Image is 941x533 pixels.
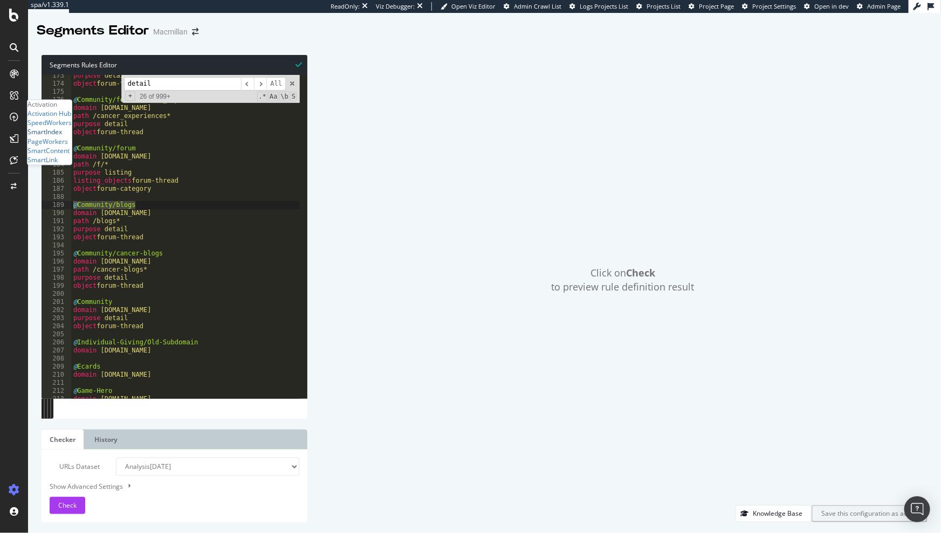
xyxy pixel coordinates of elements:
[42,80,71,88] div: 174
[28,137,68,146] div: PageWorkers
[42,363,71,371] div: 209
[626,266,655,279] strong: Check
[552,266,695,294] span: Click on to preview rule definition result
[42,282,71,290] div: 199
[742,2,796,11] a: Project Settings
[569,2,628,11] a: Logs Projects List
[821,509,918,518] div: Save this configuration as active
[28,155,58,164] a: SmartLink
[451,2,496,10] span: Open Viz Editor
[331,2,360,11] div: ReadOnly:
[269,92,278,101] span: CaseSensitive Search
[257,92,267,101] span: RegExp Search
[736,505,812,522] button: Knowledge Base
[753,509,802,518] div: Knowledge Base
[37,22,149,40] div: Segments Editor
[42,185,71,193] div: 187
[42,201,71,209] div: 189
[42,290,71,298] div: 200
[814,2,849,10] span: Open in dev
[42,250,71,258] div: 195
[441,2,496,11] a: Open Viz Editor
[279,92,289,101] span: Whole Word Search
[42,322,71,330] div: 204
[42,241,71,250] div: 194
[42,169,71,177] div: 185
[42,177,71,185] div: 186
[125,92,135,101] span: Toggle Replace mode
[42,395,71,403] div: 213
[867,2,901,10] span: Admin Page
[86,430,126,449] a: History
[135,93,175,101] span: 26 of 999+
[50,497,85,514] button: Check
[42,88,71,96] div: 175
[42,314,71,322] div: 203
[904,496,930,522] div: Open Intercom Messenger
[28,109,71,119] a: Activation Hub
[42,217,71,225] div: 191
[42,430,84,449] a: Checker
[296,59,302,70] span: Syntax is valid
[857,2,901,11] a: Admin Page
[124,77,241,91] input: Search for
[42,258,71,266] div: 196
[42,193,71,201] div: 188
[42,371,71,379] div: 210
[42,330,71,338] div: 205
[804,2,849,11] a: Open in dev
[42,72,71,80] div: 173
[28,119,72,128] div: SpeedWorkers
[580,2,628,10] span: Logs Projects List
[812,505,928,522] button: Save this configuration as active
[254,77,267,91] span: ​
[647,2,681,10] span: Projects List
[42,338,71,347] div: 206
[636,2,681,11] a: Projects List
[42,266,71,274] div: 197
[266,77,286,91] span: Alt-Enter
[42,96,71,104] div: 176
[28,100,72,109] div: Activation
[376,2,415,11] div: Viz Debugger:
[514,2,561,10] span: Admin Crawl List
[42,387,71,395] div: 212
[42,298,71,306] div: 201
[42,458,108,476] label: URLs Dataset
[736,509,812,518] a: Knowledge Base
[42,481,291,492] div: Show Advanced Settings
[241,77,254,91] span: ​
[42,355,71,363] div: 208
[42,225,71,233] div: 192
[42,347,71,355] div: 207
[153,26,188,37] div: Macmillan
[42,55,307,75] div: Segments Rules Editor
[291,92,297,101] span: Search In Selection
[504,2,561,11] a: Admin Crawl List
[699,2,734,10] span: Project Page
[192,28,198,36] div: arrow-right-arrow-left
[58,501,77,510] span: Check
[689,2,734,11] a: Project Page
[752,2,796,10] span: Project Settings
[42,233,71,241] div: 193
[42,274,71,282] div: 198
[28,146,70,155] a: SmartContent
[42,306,71,314] div: 202
[42,379,71,387] div: 211
[42,209,71,217] div: 190
[28,128,62,137] a: SmartIndex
